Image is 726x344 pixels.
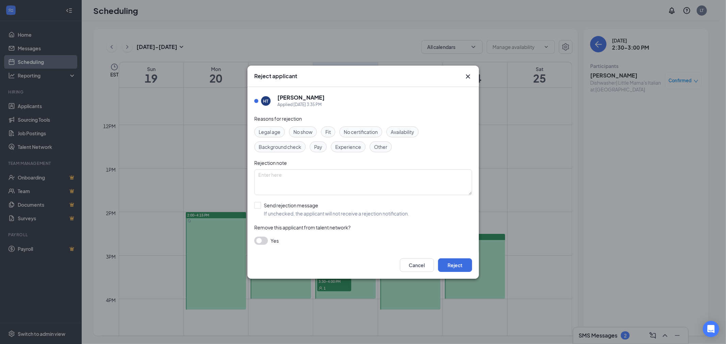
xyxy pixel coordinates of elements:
[400,258,434,272] button: Cancel
[254,116,302,122] span: Reasons for rejection
[254,224,351,230] span: Remove this applicant from talent network?
[325,128,331,136] span: Fit
[335,143,361,151] span: Experience
[374,143,387,151] span: Other
[314,143,322,151] span: Pay
[344,128,378,136] span: No certification
[263,98,268,104] div: HT
[259,143,301,151] span: Background check
[293,128,312,136] span: No show
[277,94,325,101] h5: [PERSON_NAME]
[277,101,325,108] div: Applied [DATE] 3:35 PM
[254,72,297,80] h3: Reject applicant
[438,258,472,272] button: Reject
[259,128,280,136] span: Legal age
[464,72,472,81] svg: Cross
[271,237,279,245] span: Yes
[391,128,414,136] span: Availability
[254,160,287,166] span: Rejection note
[464,72,472,81] button: Close
[703,321,719,337] div: Open Intercom Messenger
